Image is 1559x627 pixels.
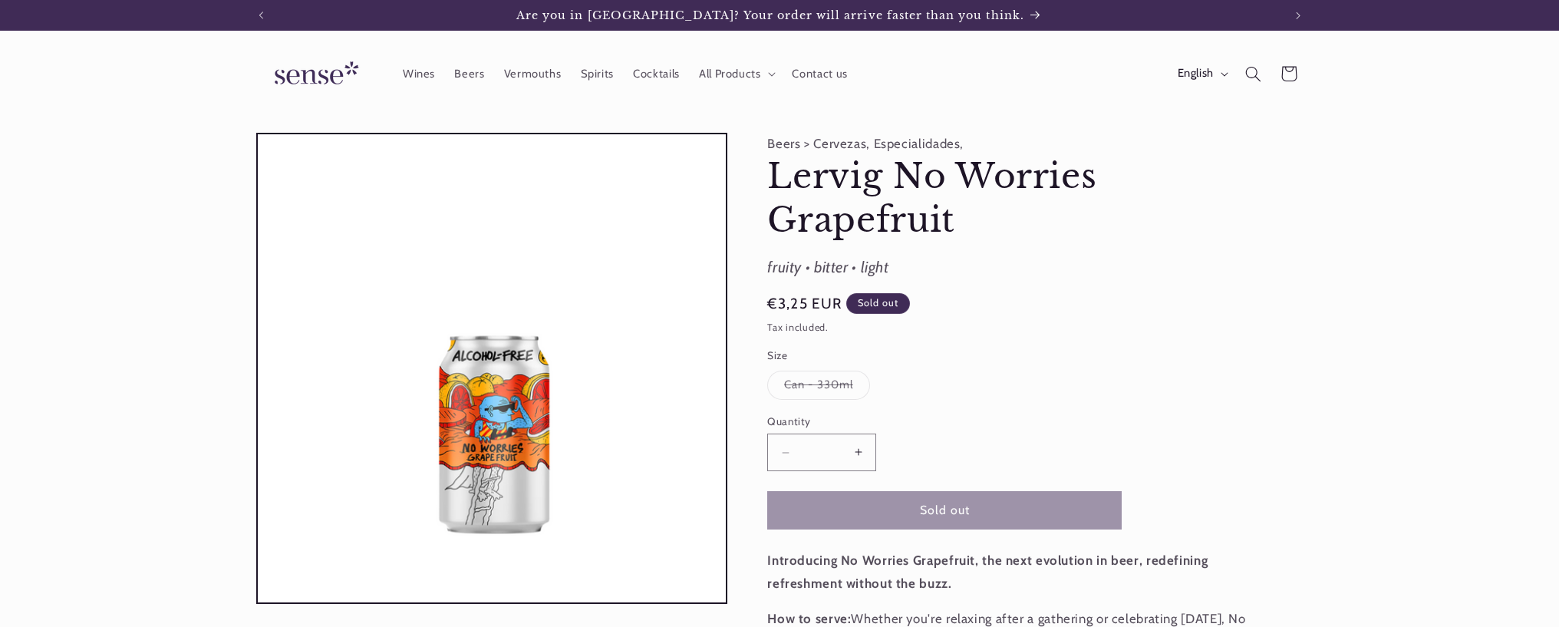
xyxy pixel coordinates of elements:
[571,57,624,91] a: Spirits
[767,491,1122,529] button: Sold out
[494,57,571,91] a: Vermouths
[767,414,1122,429] label: Quantity
[767,320,1251,336] div: Tax included.
[403,67,435,81] span: Wines
[846,293,910,313] span: Sold out
[1168,58,1235,89] button: English
[767,254,1251,282] div: fruity • bitter • light
[256,52,371,96] img: Sense
[767,348,789,363] legend: Size
[783,57,858,91] a: Contact us
[689,57,783,91] summary: All Products
[767,371,870,400] label: Can - 330ml
[516,8,1024,22] span: Are you in [GEOGRAPHIC_DATA]? Your order will arrive faster than you think.
[445,57,494,91] a: Beers
[767,553,1208,591] strong: Introducing No Worries Grapefruit, the next evolution in beer, redefining refreshment without the...
[1178,65,1214,82] span: English
[454,67,484,81] span: Beers
[699,67,761,81] span: All Products
[250,46,377,102] a: Sense
[1235,56,1271,91] summary: Search
[633,67,680,81] span: Cocktails
[767,293,842,315] span: €3,25 EUR
[767,155,1251,242] h1: Lervig No Worries Grapefruit
[581,67,614,81] span: Spirits
[767,611,851,626] strong: How to serve:
[504,67,562,81] span: Vermouths
[393,57,444,91] a: Wines
[792,67,847,81] span: Contact us
[256,133,727,604] media-gallery: Gallery Viewer
[624,57,690,91] a: Cocktails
